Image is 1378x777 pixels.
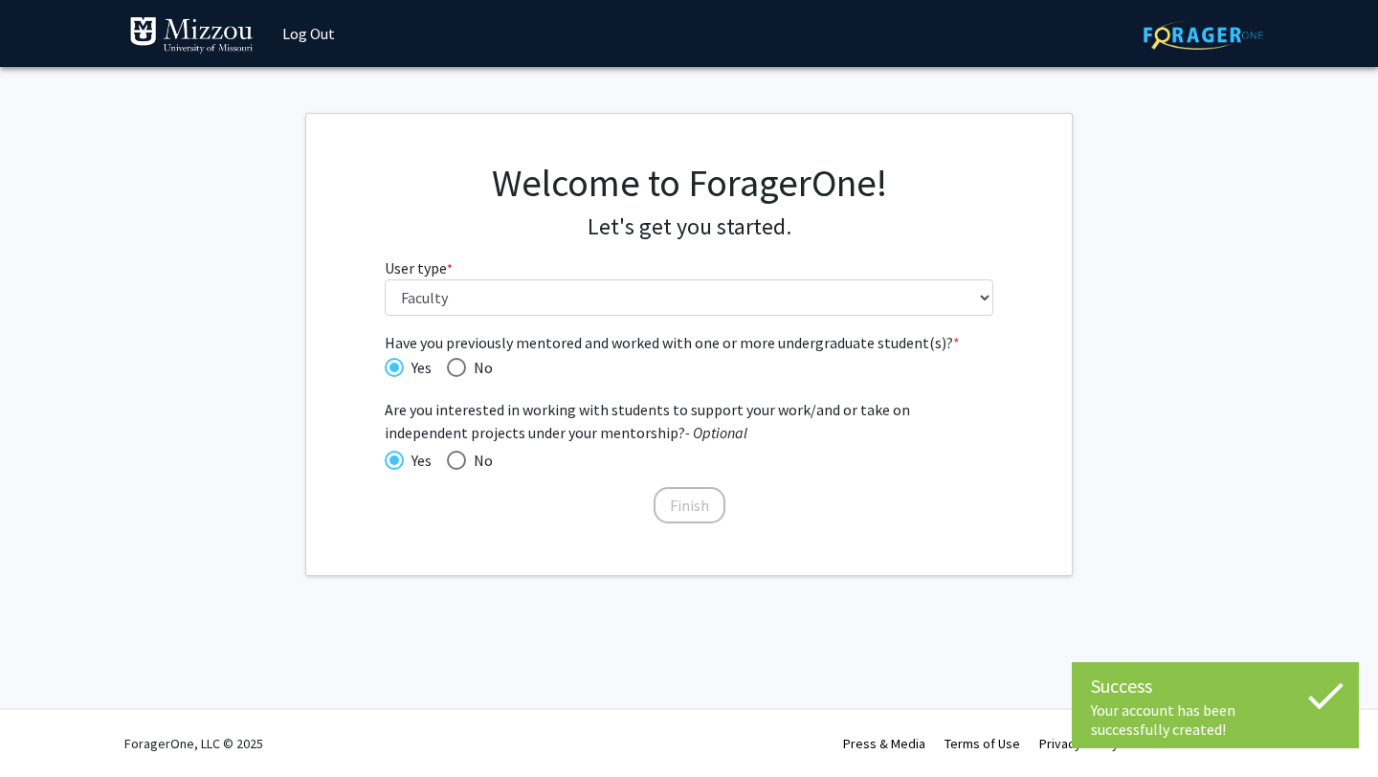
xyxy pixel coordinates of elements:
[404,356,432,379] span: Yes
[385,398,994,444] span: Are you interested in working with students to support your work/and or take on independent proje...
[385,160,994,206] h1: Welcome to ForagerOne!
[466,449,493,472] span: No
[385,213,994,241] h4: Let's get you started.
[685,423,747,442] i: - Optional
[1039,735,1119,752] a: Privacy Policy
[385,354,994,379] mat-radio-group: Have you previously mentored and worked with one or more undergraduate student(s)?
[129,16,254,55] img: University of Missouri Logo
[1144,20,1263,50] img: ForagerOne Logo
[385,331,994,354] span: Have you previously mentored and worked with one or more undergraduate student(s)?
[654,487,725,523] button: Finish
[945,735,1020,752] a: Terms of Use
[466,356,493,379] span: No
[404,449,432,472] span: Yes
[1091,672,1340,700] div: Success
[1091,700,1340,739] div: Your account has been successfully created!
[124,710,263,777] div: ForagerOne, LLC © 2025
[14,691,81,763] iframe: Chat
[385,256,453,279] label: User type
[843,735,925,752] a: Press & Media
